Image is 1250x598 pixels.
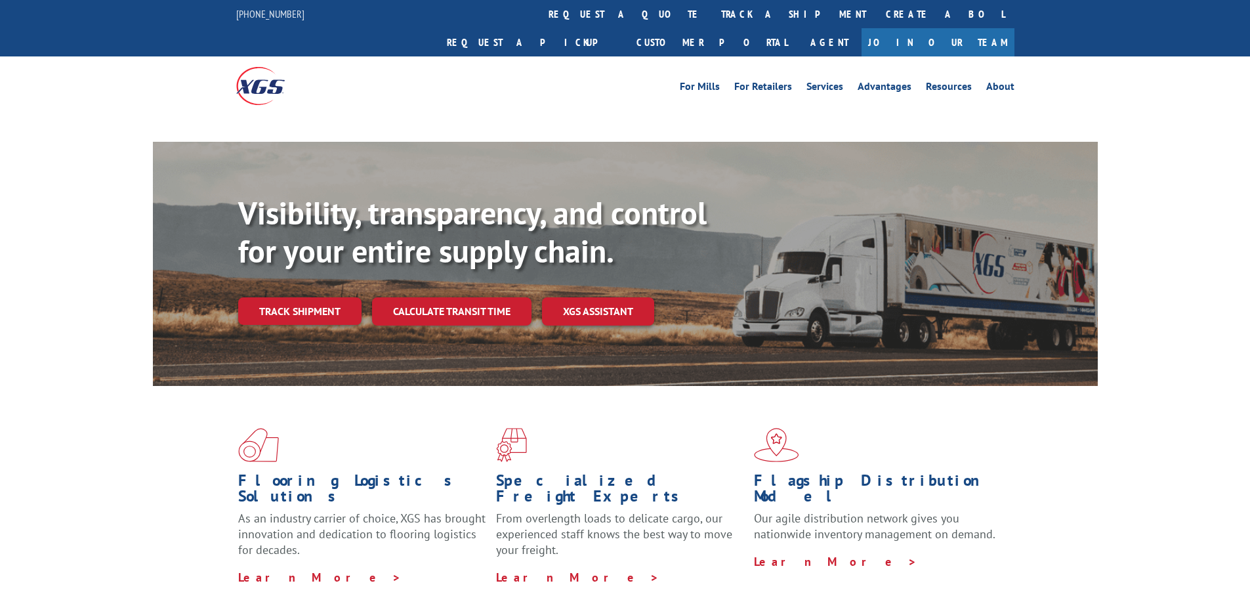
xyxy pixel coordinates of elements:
[627,28,797,56] a: Customer Portal
[238,428,279,462] img: xgs-icon-total-supply-chain-intelligence-red
[496,428,527,462] img: xgs-icon-focused-on-flooring-red
[238,570,402,585] a: Learn More >
[238,511,486,557] span: As an industry carrier of choice, XGS has brought innovation and dedication to flooring logistics...
[680,81,720,96] a: For Mills
[754,511,995,542] span: Our agile distribution network gives you nationwide inventory management on demand.
[754,473,1002,511] h1: Flagship Distribution Model
[862,28,1014,56] a: Join Our Team
[806,81,843,96] a: Services
[542,297,654,326] a: XGS ASSISTANT
[238,297,362,325] a: Track shipment
[797,28,862,56] a: Agent
[734,81,792,96] a: For Retailers
[754,428,799,462] img: xgs-icon-flagship-distribution-model-red
[238,473,486,511] h1: Flooring Logistics Solutions
[372,297,531,326] a: Calculate transit time
[437,28,627,56] a: Request a pickup
[236,7,304,20] a: [PHONE_NUMBER]
[986,81,1014,96] a: About
[496,570,659,585] a: Learn More >
[858,81,911,96] a: Advantages
[496,511,744,569] p: From overlength loads to delicate cargo, our experienced staff knows the best way to move your fr...
[926,81,972,96] a: Resources
[496,473,744,511] h1: Specialized Freight Experts
[238,192,707,271] b: Visibility, transparency, and control for your entire supply chain.
[754,554,917,569] a: Learn More >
